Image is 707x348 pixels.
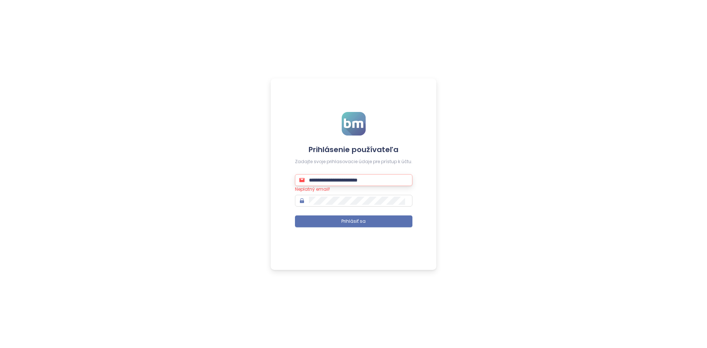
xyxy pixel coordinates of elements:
[341,218,366,225] span: Prihlásiť sa
[295,144,412,155] h4: Prihlásenie používateľa
[342,112,366,136] img: logo
[295,158,412,165] div: Zadajte svoje prihlasovacie údaje pre prístup k účtu.
[299,177,305,183] span: mail
[295,186,412,193] div: Neplatný email!
[295,215,412,227] button: Prihlásiť sa
[299,198,305,203] span: lock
